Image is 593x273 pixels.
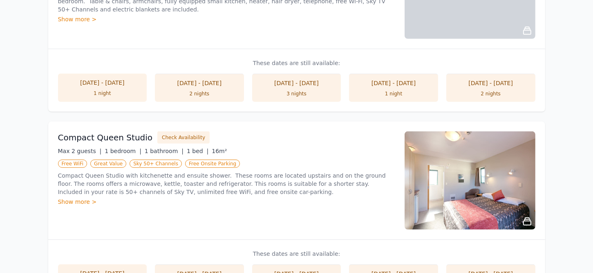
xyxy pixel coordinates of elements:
div: 2 nights [163,90,236,97]
div: [DATE] - [DATE] [163,79,236,87]
div: [DATE] - [DATE] [357,79,430,87]
span: Free Onsite Parking [185,160,240,168]
span: Great Value [90,160,126,168]
div: Show more > [58,198,395,206]
div: [DATE] - [DATE] [260,79,333,87]
div: Show more > [58,15,395,23]
span: 1 bedroom | [105,148,141,154]
span: 16m² [212,148,227,154]
span: 1 bed | [187,148,208,154]
div: [DATE] - [DATE] [454,79,527,87]
div: 2 nights [454,90,527,97]
span: Free WiFi [58,160,87,168]
h3: Compact Queen Studio [58,132,153,143]
p: These dates are still available: [58,59,535,67]
div: 3 nights [260,90,333,97]
span: Sky 50+ Channels [130,160,182,168]
p: These dates are still available: [58,250,535,258]
button: Check Availability [157,131,210,144]
span: 1 bathroom | [145,148,183,154]
div: 1 night [66,90,139,97]
p: Compact Queen Studio with kitchenette and ensuite shower. These rooms are located upstairs and on... [58,171,395,196]
div: [DATE] - [DATE] [66,79,139,87]
div: 1 night [357,90,430,97]
span: Max 2 guests | [58,148,102,154]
